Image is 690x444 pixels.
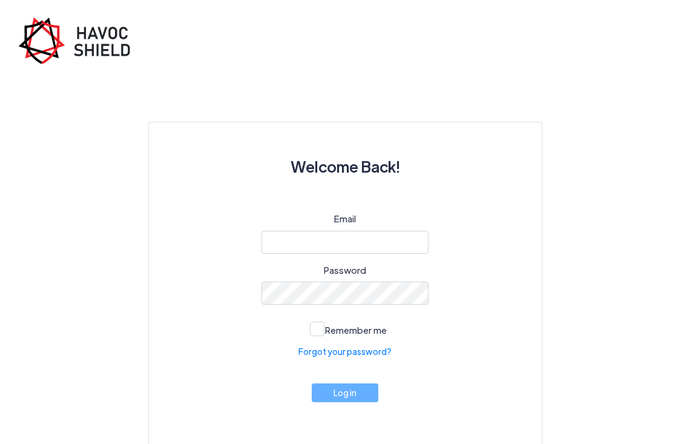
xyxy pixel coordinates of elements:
span: Remember me [325,324,387,336]
label: Email [334,212,356,226]
h3: Welcome Back! [178,151,513,182]
label: Password [324,263,366,277]
button: Log in [312,383,379,402]
img: havoc-shield-register-logo.png [18,17,139,64]
a: Forgot your password? [298,345,392,358]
